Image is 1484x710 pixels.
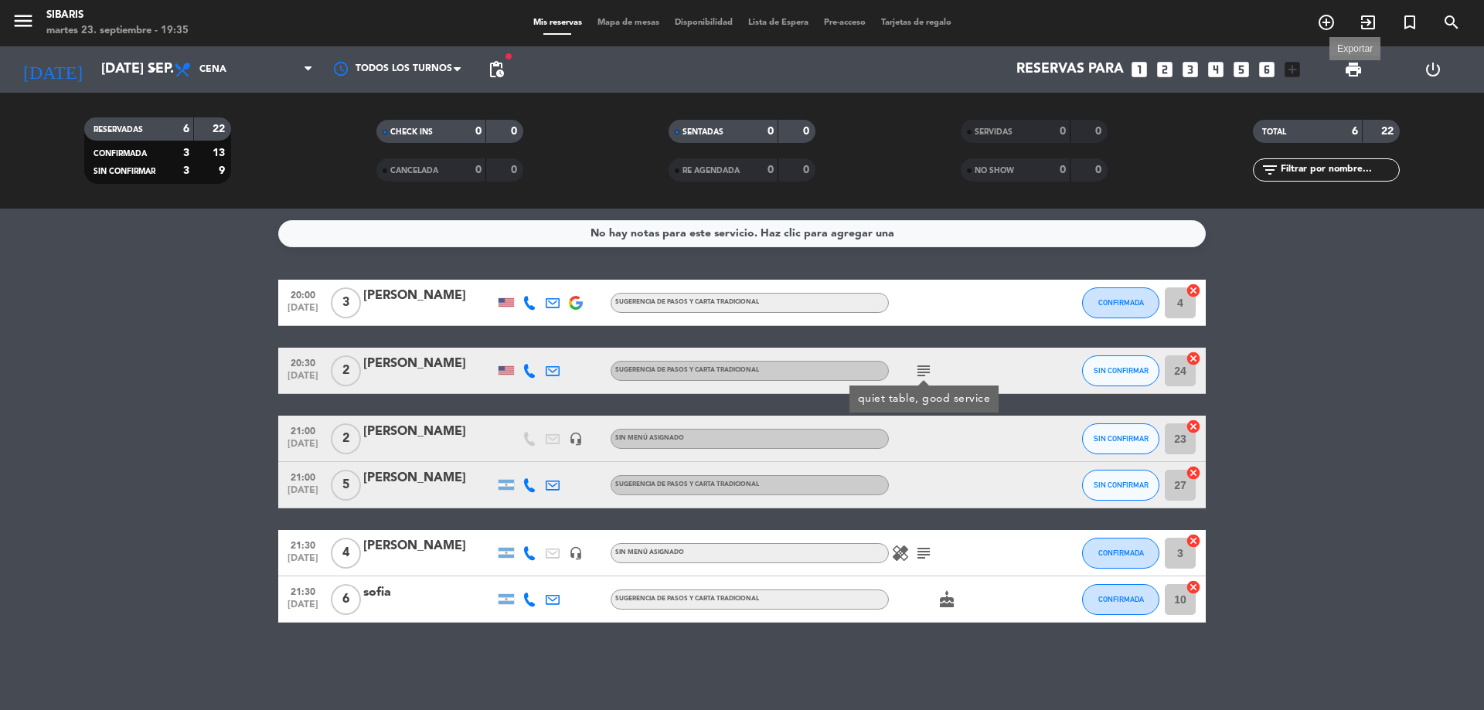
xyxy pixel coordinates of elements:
span: CONFIRMADA [1098,549,1144,557]
div: Exportar [1329,42,1380,56]
span: SIN CONFIRMAR [94,168,155,175]
span: print [1344,60,1363,79]
span: RE AGENDADA [682,167,740,175]
span: sugerencia de pasos y carta tradicional [615,481,759,487]
strong: 0 [511,165,520,175]
span: 21:30 [284,582,322,600]
strong: 0 [1060,165,1066,175]
button: menu [12,9,35,38]
button: SIN CONFIRMAR [1082,470,1159,501]
span: Sin menú asignado [615,549,684,555]
i: add_circle_outline [1317,13,1336,32]
span: [DATE] [284,600,322,617]
button: CONFIRMADA [1082,538,1159,569]
i: looks_3 [1180,59,1200,80]
span: Mapa de mesas [590,19,667,27]
strong: 0 [475,165,482,175]
strong: 3 [183,148,189,158]
span: Pre-acceso [816,19,873,27]
span: CANCELADA [390,167,438,175]
span: 20:00 [284,285,322,303]
strong: 13 [213,148,228,158]
span: SIN CONFIRMAR [1094,366,1149,375]
i: looks_6 [1257,59,1277,80]
i: cancel [1186,283,1201,298]
div: [PERSON_NAME] [363,354,495,374]
div: quiet table, good service [858,391,991,407]
div: [PERSON_NAME] [363,468,495,488]
span: 4 [331,538,361,569]
i: power_settings_new [1424,60,1442,79]
span: TOTAL [1262,128,1286,136]
span: [DATE] [284,485,322,503]
strong: 22 [1381,126,1397,137]
i: [DATE] [12,53,94,87]
i: cancel [1186,465,1201,481]
span: Disponibilidad [667,19,740,27]
span: [DATE] [284,553,322,571]
span: 2 [331,355,361,386]
span: Mis reservas [526,19,590,27]
i: subject [914,362,933,380]
strong: 0 [1060,126,1066,137]
strong: 6 [1352,126,1358,137]
i: subject [914,544,933,562]
span: 21:00 [284,421,322,439]
span: sugerencia de pasos y carta tradicional [615,596,759,602]
span: CHECK INS [390,128,433,136]
strong: 0 [1095,165,1104,175]
div: [PERSON_NAME] [363,536,495,556]
div: No hay notas para este servicio. Haz clic para agregar una [591,225,894,243]
div: LOG OUT [1393,46,1472,93]
span: RESERVADAS [94,126,143,134]
span: 5 [331,470,361,501]
button: SIN CONFIRMAR [1082,423,1159,454]
span: SERVIDAS [975,128,1013,136]
i: arrow_drop_down [144,60,162,79]
span: Reservas para [1016,62,1124,77]
strong: 0 [511,126,520,137]
i: search [1442,13,1461,32]
i: cancel [1186,419,1201,434]
i: healing [891,544,910,562]
i: looks_4 [1206,59,1226,80]
div: sofia [363,583,495,603]
span: 3 [331,287,361,318]
strong: 0 [768,126,774,137]
span: Tarjetas de regalo [873,19,959,27]
span: CONFIRMADA [1098,595,1144,603]
span: 21:30 [284,535,322,553]
i: cancel [1186,579,1201,595]
span: 6 [331,584,361,615]
span: [DATE] [284,439,322,457]
i: menu [12,9,35,32]
span: sugerencia de pasos y carta tradicional [615,367,759,373]
span: 2 [331,423,361,454]
img: google-logo.png [569,296,583,310]
span: [DATE] [284,303,322,321]
i: looks_5 [1231,59,1251,80]
strong: 3 [183,165,189,176]
i: looks_one [1129,59,1149,80]
i: turned_in_not [1401,13,1419,32]
i: cancel [1186,533,1201,549]
button: SIN CONFIRMAR [1082,355,1159,386]
span: fiber_manual_record [504,52,513,61]
i: headset_mic [569,546,583,560]
strong: 6 [183,124,189,134]
i: cake [938,590,956,609]
i: filter_list [1261,161,1279,179]
button: CONFIRMADA [1082,584,1159,615]
i: headset_mic [569,432,583,446]
span: 20:30 [284,353,322,371]
span: Cena [199,64,226,75]
div: sibaris [46,8,189,23]
span: CONFIRMADA [1098,298,1144,307]
strong: 0 [1095,126,1104,137]
strong: 0 [475,126,482,137]
span: NO SHOW [975,167,1014,175]
div: martes 23. septiembre - 19:35 [46,23,189,39]
span: [DATE] [284,371,322,389]
strong: 22 [213,124,228,134]
strong: 0 [768,165,774,175]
